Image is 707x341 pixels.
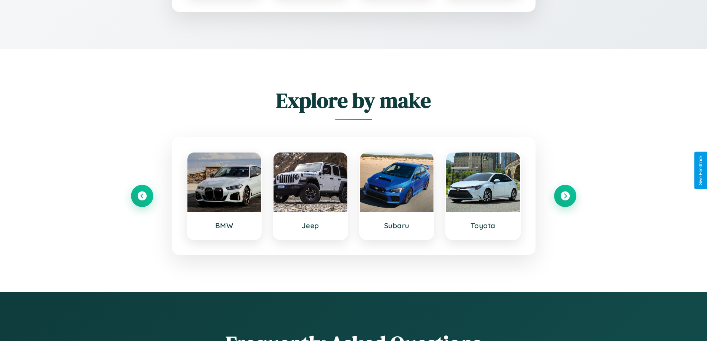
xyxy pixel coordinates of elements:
[698,155,703,186] div: Give Feedback
[454,221,513,230] h3: Toyota
[131,86,576,115] h2: Explore by make
[367,221,426,230] h3: Subaru
[281,221,340,230] h3: Jeep
[195,221,254,230] h3: BMW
